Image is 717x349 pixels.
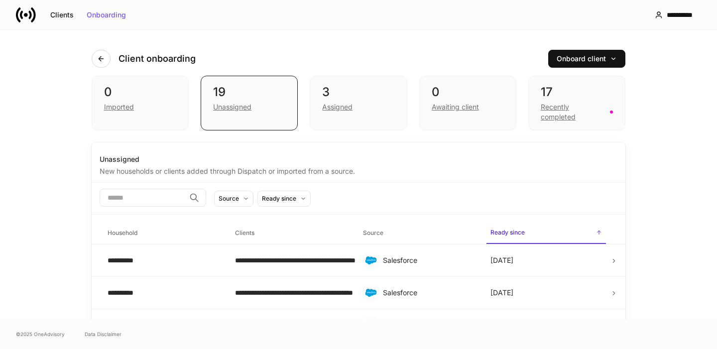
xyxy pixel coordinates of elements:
span: Ready since [486,223,606,244]
div: 3 [322,84,394,100]
div: 0Awaiting client [419,76,516,130]
div: 19 [213,84,285,100]
span: Clients [231,223,351,243]
h6: Ready since [490,228,525,237]
div: Clients [50,11,74,18]
button: Clients [44,7,80,23]
div: Imported [104,102,134,112]
div: 17Recently completed [528,76,625,130]
p: [DATE] [490,288,513,298]
button: Onboard client [548,50,625,68]
button: Ready since [257,191,311,207]
h4: Client onboarding [119,53,196,65]
div: Source [219,194,239,203]
div: Unassigned [213,102,251,112]
div: 0 [104,84,176,100]
div: Salesforce [383,255,475,265]
h6: Source [363,228,383,237]
div: Awaiting client [432,102,479,112]
span: Source [359,223,478,243]
div: 0 [432,84,504,100]
div: Recently completed [541,102,604,122]
div: 3Assigned [310,76,407,130]
div: Assigned [322,102,353,112]
h6: Clients [235,228,254,237]
span: Household [104,223,223,243]
span: © 2025 OneAdvisory [16,330,65,338]
div: 0Imported [92,76,189,130]
div: 17 [541,84,613,100]
p: [DATE] [490,255,513,265]
div: Ready since [262,194,296,203]
div: Onboard client [557,55,617,62]
a: Data Disclaimer [85,330,121,338]
button: Source [214,191,253,207]
div: Unassigned [100,154,617,164]
div: Onboarding [87,11,126,18]
div: New households or clients added through Dispatch or imported from a source. [100,164,617,176]
h6: Household [108,228,137,237]
div: 19Unassigned [201,76,298,130]
div: Salesforce [383,288,475,298]
button: Onboarding [80,7,132,23]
